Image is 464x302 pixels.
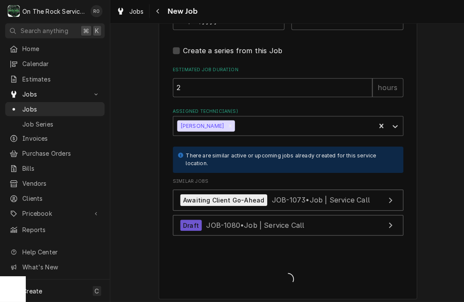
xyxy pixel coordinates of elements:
a: Clients [5,192,104,206]
a: Go to Jobs [5,88,104,102]
span: Search anything [21,27,68,36]
a: Invoices [5,132,104,146]
span: Invoices [22,134,100,143]
a: View Job [172,215,402,236]
span: Job Series [22,120,100,129]
a: Go to Help Center [5,245,104,259]
span: Similar Jobs [172,178,402,185]
span: New Job [165,6,197,18]
span: ⌘ [83,27,89,36]
button: Search anything⌘K [5,24,104,39]
div: Estimated Job Duration [172,67,402,98]
span: Vendors [22,179,100,188]
div: hours [371,79,402,98]
a: Jobs [113,5,147,19]
span: Jobs [22,90,87,99]
div: Assigned Technician(s) [172,109,402,136]
span: Loading... [172,270,402,288]
a: View Job [172,190,402,211]
a: Calendar [5,57,104,72]
a: Job Series [5,118,104,132]
div: Remove Todd Brady [225,121,234,132]
a: Bills [5,162,104,176]
span: Help Center [22,248,99,257]
span: Create [22,287,42,295]
div: Awaiting Client Go-Ahead [180,195,267,206]
a: Home [5,42,104,57]
span: Jobs [129,8,143,17]
span: Reports [22,225,100,234]
div: RO [90,6,102,18]
span: C [95,287,99,296]
a: Jobs [5,103,104,117]
a: Estimates [5,72,104,87]
span: Pricebook [22,209,87,218]
div: Rich Ortega's Avatar [90,6,102,18]
span: Purchase Orders [22,149,100,158]
a: Go to What's New [5,260,104,274]
span: Calendar [22,60,100,69]
span: Bills [22,164,100,173]
label: Assigned Technician(s) [172,109,402,115]
div: [PERSON_NAME] [177,121,225,132]
span: Home [22,45,100,54]
span: JOB-1073 • Job | Service Call [271,196,369,205]
div: On The Rock Services [22,8,85,17]
a: Reports [5,223,104,237]
span: Clients [22,194,100,203]
label: Estimated Job Duration [172,67,402,74]
span: K [95,27,99,36]
span: JOB-1080 • Job | Service Call [206,221,303,230]
div: O [8,6,20,18]
label: Create a series from this Job [183,46,282,57]
a: Go to Pricebook [5,207,104,221]
div: Draft [180,220,201,232]
a: Purchase Orders [5,147,104,161]
a: Vendors [5,177,104,191]
span: Estimates [22,75,100,84]
button: Navigate back [151,5,165,19]
div: There are similar active or upcoming jobs already created for this service location. [185,152,394,168]
div: On The Rock Services's Avatar [8,6,20,18]
span: Jobs [22,105,100,114]
div: Similar Jobs [172,178,402,241]
span: What's New [22,263,99,272]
